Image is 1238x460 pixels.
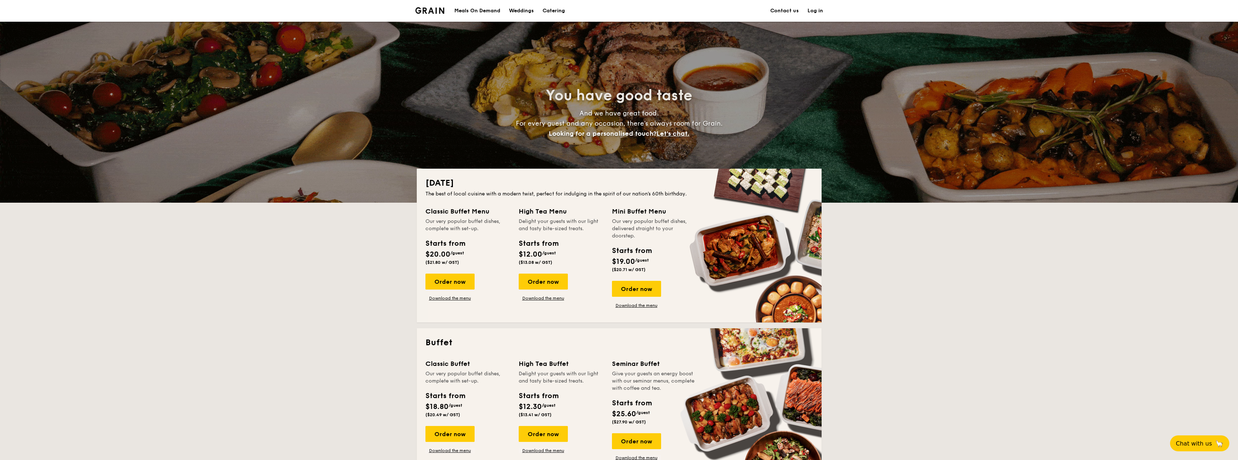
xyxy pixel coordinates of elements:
[425,190,813,198] div: The best of local cuisine with a modern twist, perfect for indulging in the spirit of our nation’...
[425,238,465,249] div: Starts from
[612,370,697,392] div: Give your guests an energy boost with our seminar menus, complete with coffee and tea.
[450,250,464,256] span: /guest
[612,245,651,256] div: Starts from
[635,258,649,263] span: /guest
[519,274,568,290] div: Order now
[425,250,450,259] span: $20.00
[546,87,692,104] span: You have good taste
[549,130,656,138] span: Looking for a personalised touch?
[425,337,813,349] h2: Buffet
[519,412,552,417] span: ($13.41 w/ GST)
[449,403,462,408] span: /guest
[636,410,650,415] span: /guest
[519,260,552,265] span: ($13.08 w/ GST)
[1176,440,1212,447] span: Chat with us
[425,218,510,232] div: Our very popular buffet dishes, complete with set-up.
[612,257,635,266] span: $19.00
[612,281,661,297] div: Order now
[1215,439,1224,448] span: 🦙
[612,303,661,308] a: Download the menu
[519,238,558,249] div: Starts from
[425,206,510,216] div: Classic Buffet Menu
[612,410,636,418] span: $25.60
[542,403,556,408] span: /guest
[415,7,445,14] a: Logotype
[425,274,475,290] div: Order now
[425,426,475,442] div: Order now
[425,177,813,189] h2: [DATE]
[425,412,460,417] span: ($20.49 w/ GST)
[519,206,603,216] div: High Tea Menu
[425,448,475,453] a: Download the menu
[519,402,542,411] span: $12.30
[612,398,651,409] div: Starts from
[612,267,646,272] span: ($20.71 w/ GST)
[1170,435,1229,451] button: Chat with us🦙
[519,391,558,401] div: Starts from
[612,218,697,240] div: Our very popular buffet dishes, delivered straight to your doorstep.
[519,295,568,301] a: Download the menu
[519,218,603,232] div: Delight your guests with our light and tasty bite-sized treats.
[519,359,603,369] div: High Tea Buffet
[425,402,449,411] span: $18.80
[519,250,542,259] span: $12.00
[656,130,689,138] span: Let's chat.
[519,370,603,385] div: Delight your guests with our light and tasty bite-sized treats.
[612,419,646,425] span: ($27.90 w/ GST)
[425,359,510,369] div: Classic Buffet
[425,295,475,301] a: Download the menu
[425,370,510,385] div: Our very popular buffet dishes, complete with set-up.
[519,448,568,453] a: Download the menu
[612,433,661,449] div: Order now
[425,391,465,401] div: Starts from
[612,206,697,216] div: Mini Buffet Menu
[516,109,723,138] span: And we have great food. For every guest and any occasion, there’s always room for Grain.
[425,260,459,265] span: ($21.80 w/ GST)
[415,7,445,14] img: Grain
[542,250,556,256] span: /guest
[519,426,568,442] div: Order now
[612,359,697,369] div: Seminar Buffet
